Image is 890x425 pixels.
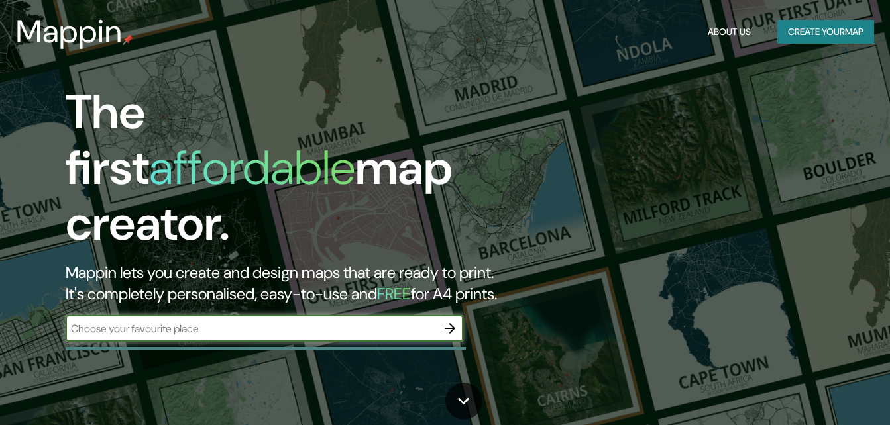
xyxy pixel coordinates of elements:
[788,24,863,40] font: Create your map
[377,283,411,304] h5: FREE
[16,13,123,50] h3: Mappin
[777,20,874,44] button: Create yourmap
[708,24,751,40] font: About Us
[66,321,437,336] input: Choose your favourite place
[66,262,511,305] h2: Mappin lets you create and design maps that are ready to print. It's completely personalised, eas...
[66,85,511,262] h1: The first map creator.
[123,34,133,45] img: mappin-pin
[149,137,355,199] h1: affordable
[702,20,756,44] button: About Us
